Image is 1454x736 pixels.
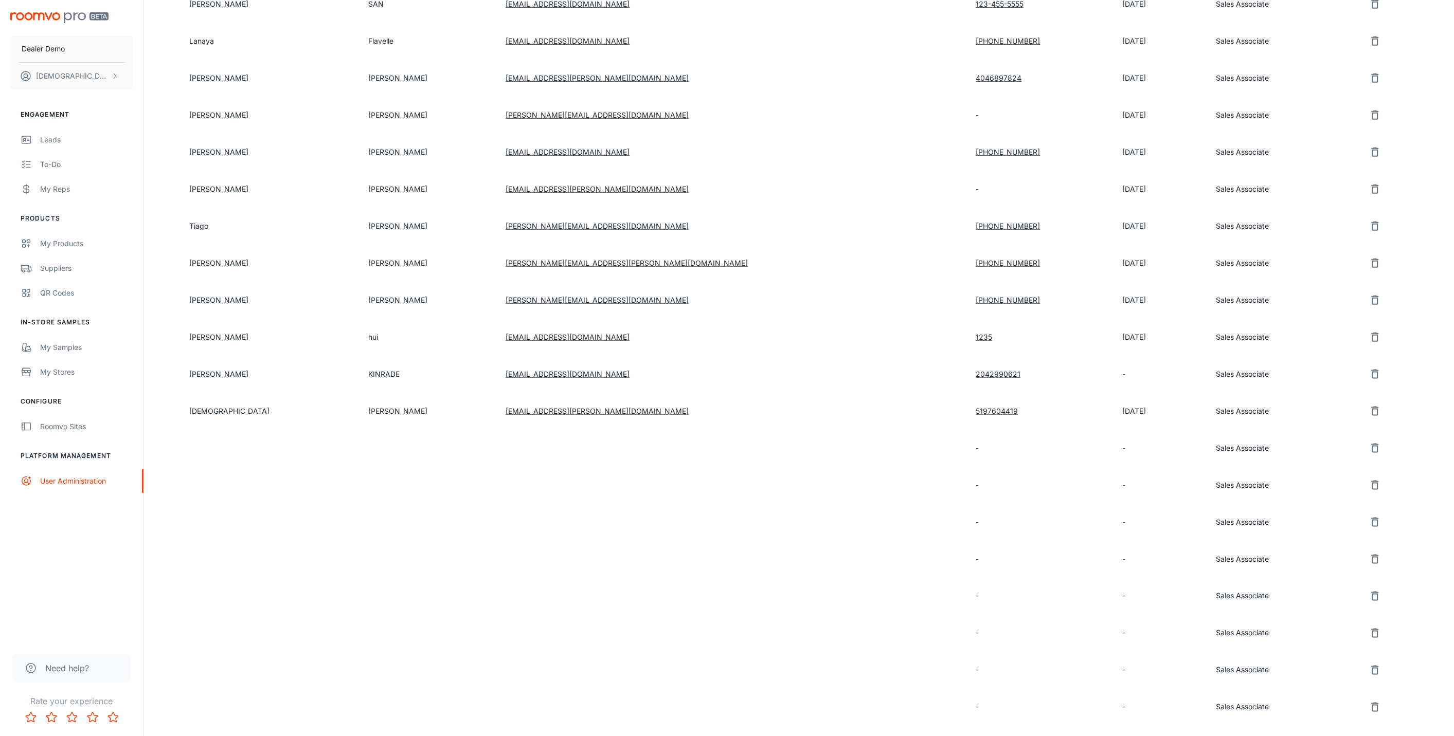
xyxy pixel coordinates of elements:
td: Sales Associate [1208,356,1334,393]
a: [PHONE_NUMBER] [976,36,1040,45]
td: hui [360,319,497,356]
a: [EMAIL_ADDRESS][PERSON_NAME][DOMAIN_NAME] [506,407,689,415]
button: Rate 3 star [62,707,82,728]
td: [DATE] [1115,60,1208,97]
a: [EMAIL_ADDRESS][DOMAIN_NAME] [506,36,630,45]
td: [PERSON_NAME] [360,282,497,319]
td: KINRADE [360,356,497,393]
td: [PERSON_NAME] [177,60,360,97]
td: Sales Associate [1208,541,1334,578]
div: My Stores [40,366,133,378]
button: remove user [1365,179,1386,199]
td: - [1115,356,1208,393]
div: Leads [40,134,133,145]
p: Rate your experience [8,695,135,707]
button: remove user [1365,475,1386,495]
button: [DEMOGRAPHIC_DATA] [PERSON_NAME] [10,63,133,89]
td: [DATE] [1115,171,1208,208]
td: Sales Associate [1208,652,1334,689]
td: Sales Associate [1208,504,1334,541]
button: remove user [1365,660,1386,680]
td: Sales Associate [1208,578,1334,615]
button: remove user [1365,512,1386,532]
td: [PERSON_NAME] [177,97,360,134]
td: Sales Associate [1208,97,1334,134]
td: [PERSON_NAME] [177,356,360,393]
a: [PHONE_NUMBER] [976,222,1040,230]
td: [PERSON_NAME] [360,134,497,171]
button: remove user [1365,549,1386,569]
a: [EMAIL_ADDRESS][DOMAIN_NAME] [506,148,630,156]
div: To-do [40,159,133,170]
button: remove user [1365,586,1386,606]
button: remove user [1365,105,1386,125]
button: remove user [1365,623,1386,643]
td: - [1115,652,1208,689]
td: [DATE] [1115,245,1208,282]
a: [EMAIL_ADDRESS][DOMAIN_NAME] [506,333,630,341]
td: Sales Associate [1208,689,1334,726]
td: - [968,689,1115,726]
td: - [968,578,1115,615]
div: User Administration [40,475,133,487]
td: [DATE] [1115,97,1208,134]
span: Need help? [45,662,89,674]
td: [PERSON_NAME] [177,134,360,171]
p: [DEMOGRAPHIC_DATA] [PERSON_NAME] [36,70,109,82]
td: Sales Associate [1208,615,1334,652]
td: [PERSON_NAME] [360,245,497,282]
td: [PERSON_NAME] [177,282,360,319]
td: Sales Associate [1208,430,1334,467]
a: [PHONE_NUMBER] [976,296,1040,304]
td: [DATE] [1115,319,1208,356]
button: remove user [1365,142,1386,162]
a: [PHONE_NUMBER] [976,148,1040,156]
td: [PERSON_NAME] [360,60,497,97]
button: remove user [1365,364,1386,384]
button: Dealer Demo [10,35,133,62]
td: - [968,541,1115,578]
img: Roomvo PRO Beta [10,12,109,23]
a: 2042990621 [976,370,1021,378]
td: - [968,467,1115,504]
button: remove user [1365,697,1386,717]
button: Rate 2 star [41,707,62,728]
a: [EMAIL_ADDRESS][PERSON_NAME][DOMAIN_NAME] [506,73,689,82]
button: Rate 5 star [103,707,123,728]
td: - [968,171,1115,208]
button: remove user [1365,290,1386,310]
td: Sales Associate [1208,467,1334,504]
p: Dealer Demo [22,43,65,54]
a: 1235 [976,333,993,341]
td: Sales Associate [1208,134,1334,171]
a: [PERSON_NAME][EMAIL_ADDRESS][DOMAIN_NAME] [506,222,689,230]
td: - [1115,578,1208,615]
td: - [1115,467,1208,504]
td: Lanaya [177,23,360,60]
a: [PERSON_NAME][EMAIL_ADDRESS][PERSON_NAME][DOMAIN_NAME] [506,259,748,267]
td: - [1115,504,1208,541]
div: My Samples [40,342,133,353]
td: - [968,504,1115,541]
button: remove user [1365,401,1386,421]
td: Sales Associate [1208,393,1334,430]
td: [DEMOGRAPHIC_DATA] [177,393,360,430]
a: [EMAIL_ADDRESS][DOMAIN_NAME] [506,370,630,378]
td: - [1115,615,1208,652]
td: [PERSON_NAME] [360,171,497,208]
td: Sales Associate [1208,245,1334,282]
a: [PERSON_NAME][EMAIL_ADDRESS][DOMAIN_NAME] [506,111,689,119]
td: [DATE] [1115,23,1208,60]
td: Sales Associate [1208,171,1334,208]
td: Sales Associate [1208,60,1334,97]
button: Rate 4 star [82,707,103,728]
td: - [1115,541,1208,578]
button: remove user [1365,327,1386,347]
td: - [968,615,1115,652]
td: - [1115,430,1208,467]
td: - [968,97,1115,134]
td: Sales Associate [1208,208,1334,245]
button: remove user [1365,253,1386,273]
a: [EMAIL_ADDRESS][PERSON_NAME][DOMAIN_NAME] [506,185,689,193]
div: Suppliers [40,263,133,274]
